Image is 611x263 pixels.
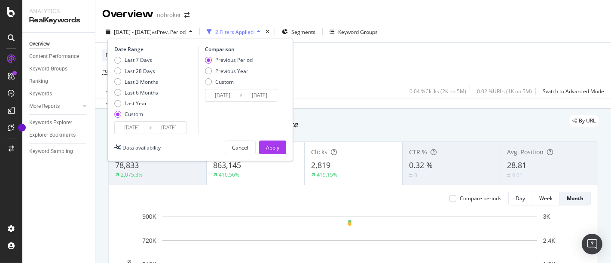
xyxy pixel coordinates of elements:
[18,124,26,131] div: Tooltip anchor
[213,160,241,170] span: 863,145
[115,122,149,134] input: Start Date
[311,160,330,170] span: 2,819
[477,88,532,95] div: 0.02 % URLs ( 1K on 5M )
[29,64,67,73] div: Keyword Groups
[264,28,271,36] div: times
[29,64,89,73] a: Keyword Groups
[291,28,315,36] span: Segments
[219,171,239,178] div: 410.56%
[215,67,248,75] div: Previous Year
[29,118,89,127] a: Keywords Explorer
[125,89,158,96] div: Last 6 Months
[114,28,152,36] span: [DATE] - [DATE]
[205,56,253,64] div: Previous Period
[203,25,264,39] button: 2 Filters Applied
[259,141,286,154] button: Apply
[205,78,253,86] div: Custom
[215,56,253,64] div: Previous Period
[569,115,599,127] div: legacy label
[225,141,256,154] button: Cancel
[414,171,417,179] div: 0
[114,100,158,107] div: Last Year
[106,52,122,59] span: Device
[125,78,158,86] div: Last 3 Months
[560,192,591,205] button: Month
[232,144,248,151] div: Cancel
[114,56,158,64] div: Last 7 Days
[507,148,544,156] span: Avg. Position
[532,192,560,205] button: Week
[102,7,153,21] div: Overview
[543,213,551,220] text: 3K
[29,147,73,156] div: Keyword Sampling
[215,78,234,86] div: Custom
[29,131,76,140] div: Explorer Bookmarks
[543,88,604,95] div: Switch to Advanced Mode
[205,67,253,75] div: Previous Year
[508,192,532,205] button: Day
[102,25,196,39] button: [DATE] - [DATE]vsPrev. Period
[29,118,72,127] div: Keywords Explorer
[539,195,553,202] div: Week
[29,40,50,49] div: Overview
[215,28,254,36] div: 2 Filters Applied
[311,148,327,156] span: Clicks
[29,147,89,156] a: Keyword Sampling
[338,28,378,36] div: Keyword Groups
[125,100,147,107] div: Last Year
[205,46,280,53] div: Comparison
[205,89,240,101] input: Start Date
[516,195,525,202] div: Day
[29,102,60,111] div: More Reports
[142,213,156,220] text: 900K
[114,89,158,96] div: Last 6 Months
[114,46,196,53] div: Date Range
[115,160,139,170] span: 78,833
[579,118,596,123] span: By URL
[29,77,48,86] div: Ranking
[152,28,186,36] span: vs Prev. Period
[29,15,88,25] div: RealKeywords
[125,110,143,118] div: Custom
[121,171,143,178] div: 2,075.3%
[29,52,79,61] div: Content Performance
[122,144,161,151] div: Data availability
[409,160,433,170] span: 0.32 %
[157,11,181,19] div: nobroker
[507,160,526,170] span: 28.81
[317,171,337,178] div: 419.15%
[582,234,602,254] div: Open Intercom Messenger
[409,148,427,156] span: CTR %
[184,12,189,18] div: arrow-right-arrow-left
[29,89,52,98] div: Keywords
[543,237,556,244] text: 2.4K
[114,78,158,86] div: Last 3 Months
[326,25,381,39] button: Keyword Groups
[29,7,88,15] div: Analytics
[29,131,89,140] a: Explorer Bookmarks
[29,102,80,111] a: More Reports
[278,25,319,39] button: Segments
[102,84,127,98] button: Apply
[29,77,89,86] a: Ranking
[102,67,121,74] span: Full URL
[152,122,186,134] input: End Date
[142,237,156,244] text: 720K
[460,195,501,202] div: Compare periods
[409,174,412,177] img: Equal
[125,56,152,64] div: Last 7 Days
[125,67,155,75] div: Last 28 Days
[242,89,277,101] input: End Date
[409,88,466,95] div: 0.04 % Clicks ( 2K on 5M )
[114,110,158,118] div: Custom
[29,52,89,61] a: Content Performance
[29,89,89,98] a: Keywords
[114,67,158,75] div: Last 28 Days
[266,144,279,151] div: Apply
[29,40,89,49] a: Overview
[539,84,604,98] button: Switch to Advanced Mode
[507,174,510,177] img: Equal
[567,195,584,202] div: Month
[512,171,522,179] div: 0.01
